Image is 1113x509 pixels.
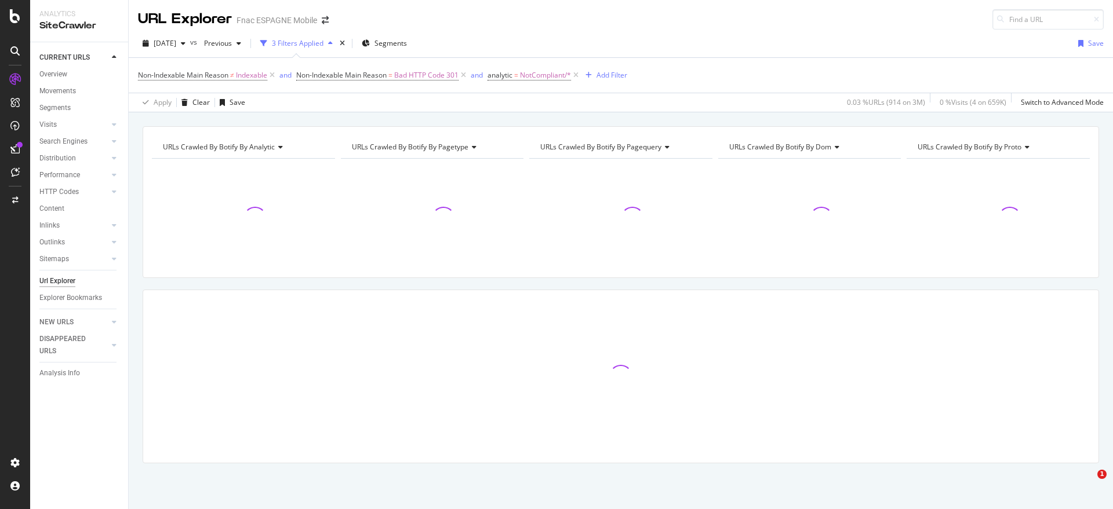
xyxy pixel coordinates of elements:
span: = [388,70,392,80]
a: HTTP Codes [39,186,108,198]
h4: URLs Crawled By Botify By pagequery [538,138,702,156]
button: Add Filter [581,68,627,82]
a: Url Explorer [39,275,120,287]
span: Segments [374,38,407,48]
a: Overview [39,68,120,80]
div: Analysis Info [39,367,80,379]
div: Distribution [39,152,76,164]
div: Sitemaps [39,253,69,265]
a: Explorer Bookmarks [39,292,120,304]
span: vs [190,37,199,47]
input: Find a URL [992,9,1104,30]
div: 3 Filters Applied [272,38,323,48]
div: SiteCrawler [39,19,119,32]
button: Save [1074,34,1104,53]
div: 0.03 % URLs ( 914 on 3M ) [847,97,925,107]
a: Analysis Info [39,367,120,379]
button: Save [215,93,245,112]
span: 2025 Oct. 1st [154,38,176,48]
div: CURRENT URLS [39,52,90,64]
button: Segments [357,34,412,53]
iframe: Intercom live chat [1074,470,1101,497]
span: URLs Crawled By Botify By analytic [163,142,275,152]
div: and [279,70,292,80]
button: and [471,69,483,80]
button: and [279,69,292,80]
span: ≠ [230,70,234,80]
div: Performance [39,169,80,181]
div: Content [39,203,64,215]
span: URLs Crawled By Botify By pagequery [540,142,661,152]
span: NotCompliant/* [520,67,571,83]
a: CURRENT URLS [39,52,108,64]
button: Previous [199,34,246,53]
div: DISAPPEARED URLS [39,333,98,357]
div: Apply [154,97,172,107]
h4: URLs Crawled By Botify By analytic [161,138,325,156]
button: Switch to Advanced Mode [1016,93,1104,112]
a: Content [39,203,120,215]
button: [DATE] [138,34,190,53]
span: Non-Indexable Main Reason [296,70,387,80]
a: Inlinks [39,219,108,232]
a: Sitemaps [39,253,108,265]
h4: URLs Crawled By Botify By pagetype [350,138,514,156]
h4: URLs Crawled By Botify By dom [727,138,891,156]
span: Indexable [236,67,267,83]
div: Overview [39,68,67,80]
div: 0 % Visits ( 4 on 659K ) [940,97,1006,107]
a: Distribution [39,152,108,164]
div: HTTP Codes [39,186,79,198]
button: 3 Filters Applied [256,34,337,53]
a: NEW URLS [39,316,108,328]
div: Analytics [39,9,119,19]
div: Inlinks [39,219,60,232]
div: Clear [192,97,210,107]
div: Save [1088,38,1104,48]
div: NEW URLS [39,316,74,328]
div: Outlinks [39,236,65,248]
span: URLs Crawled By Botify By dom [729,142,831,152]
a: Search Engines [39,136,108,148]
span: URLs Crawled By Botify By proto [918,142,1021,152]
div: and [471,70,483,80]
span: Non-Indexable Main Reason [138,70,228,80]
div: Search Engines [39,136,88,148]
span: Previous [199,38,232,48]
div: Add Filter [596,70,627,80]
span: 1 [1097,470,1107,479]
button: Apply [138,93,172,112]
div: Explorer Bookmarks [39,292,102,304]
a: Outlinks [39,236,108,248]
div: Movements [39,85,76,97]
span: analytic [488,70,512,80]
div: Url Explorer [39,275,75,287]
a: DISAPPEARED URLS [39,333,108,357]
span: = [514,70,518,80]
div: Fnac ESPAGNE Mobile [237,14,317,26]
div: arrow-right-arrow-left [322,16,329,24]
span: URLs Crawled By Botify By pagetype [352,142,468,152]
a: Visits [39,119,108,131]
a: Segments [39,102,120,114]
a: Performance [39,169,108,181]
div: URL Explorer [138,9,232,29]
div: Visits [39,119,57,131]
div: Switch to Advanced Mode [1021,97,1104,107]
div: times [337,38,347,49]
span: Bad HTTP Code 301 [394,67,459,83]
div: Save [230,97,245,107]
a: Movements [39,85,120,97]
div: Segments [39,102,71,114]
button: Clear [177,93,210,112]
h4: URLs Crawled By Botify By proto [915,138,1079,156]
